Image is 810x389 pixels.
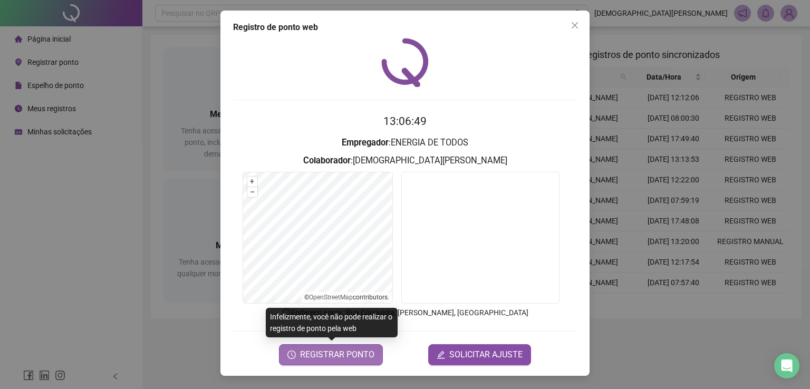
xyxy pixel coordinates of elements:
div: Open Intercom Messenger [774,353,799,378]
h3: : [DEMOGRAPHIC_DATA][PERSON_NAME] [233,154,577,168]
button: REGISTRAR PONTO [279,344,383,365]
img: QRPoint [381,38,429,87]
p: Endereço aprox. : Rua Conquista, [PERSON_NAME], [GEOGRAPHIC_DATA] [233,307,577,318]
li: © contributors. [304,294,389,301]
div: Infelizmente, você não pode realizar o registro de ponto pela web [266,308,398,337]
button: Close [566,17,583,34]
div: Registro de ponto web [233,21,577,34]
button: editSOLICITAR AJUSTE [428,344,531,365]
h3: : ENERGIA DE TODOS [233,136,577,150]
span: clock-circle [287,351,296,359]
span: edit [437,351,445,359]
span: SOLICITAR AJUSTE [449,348,523,361]
strong: Empregador [342,138,389,148]
time: 13:06:49 [383,115,427,128]
a: OpenStreetMap [309,294,353,301]
button: + [247,177,257,187]
button: – [247,187,257,197]
span: REGISTRAR PONTO [300,348,374,361]
span: close [571,21,579,30]
strong: Colaborador [303,155,351,166]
